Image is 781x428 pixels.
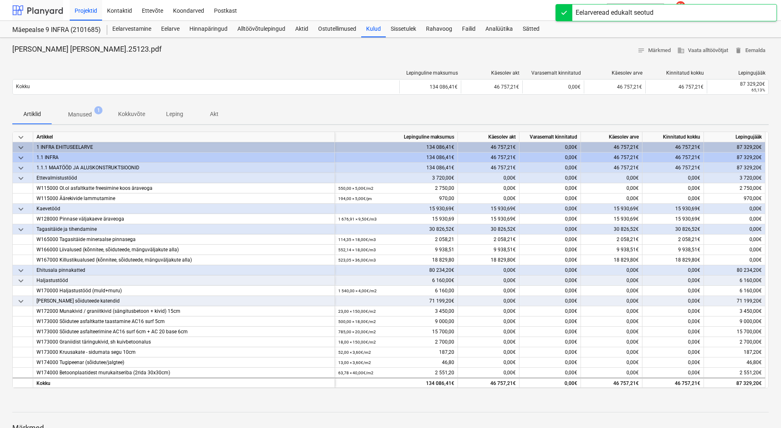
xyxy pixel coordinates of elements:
span: keyboard_arrow_down [16,132,26,142]
div: 71 199,20€ [704,296,765,306]
div: 0,00€ [519,255,581,265]
div: 3 720,00€ [704,173,765,183]
div: Hinnapäringud [184,21,232,37]
div: 15 700,00 [338,327,454,337]
div: 0,00€ [581,368,642,378]
div: 46 757,21€ [581,153,642,163]
a: Alltöövõtulepingud [232,21,290,37]
div: 18 829,80€ [581,255,642,265]
button: Vaata alltöövõtjat [674,44,731,57]
span: 2 058,21€ [678,237,700,242]
small: 500,00 × 18,00€ / m2 [338,319,376,324]
div: 0,00€ [581,316,642,327]
div: 0,00€ [519,337,581,347]
div: 6 160,00€ [335,275,458,286]
div: 80 234,20€ [335,265,458,275]
a: Sissetulek [386,21,421,37]
span: 9 938,51€ [678,247,700,253]
span: W115000 Äärekivide lammutamine [36,196,115,201]
a: Eelarve [156,21,184,37]
div: Käesolev arve [587,70,642,76]
div: Analüütika [480,21,518,37]
div: 15 930,69€ [458,204,519,214]
div: 46 757,21€ [645,80,707,93]
div: 6 160,00€ [707,286,762,296]
div: 187,20€ [707,347,762,357]
div: 0,00€ [519,357,581,368]
div: 15 930,69€ [581,204,642,214]
div: 6 160,00€ [704,275,765,286]
span: 0,00€ [688,349,700,355]
a: Eelarvestamine [107,21,156,37]
div: 0,00€ [581,337,642,347]
div: 0,00€ [519,214,581,224]
p: Kokku [16,83,30,90]
div: 87 329,20€ [710,81,765,87]
div: 0,00€ [581,357,642,368]
span: 0,00€ [688,370,700,376]
div: 0,00€ [519,347,581,357]
span: Ettevalmistustööd [36,175,77,181]
div: 30 826,52€ [581,224,642,234]
span: Kaevetööd [36,206,60,212]
div: 18 829,80€ [458,255,519,265]
div: 0,00€ [519,296,581,306]
span: keyboard_arrow_down [16,266,26,275]
span: keyboard_arrow_down [16,143,26,153]
div: 87 329,20€ [704,163,765,173]
a: Failid [457,21,480,37]
span: 0,00€ [688,308,700,314]
span: W167000 Killustikualused (kõnnitee, sõiduteede, mänguväljakute alla) [36,257,192,263]
div: 0,00€ [519,234,581,245]
div: 0,00€ [519,245,581,255]
p: Akt [204,110,224,118]
div: 2 551,20€ [707,368,762,378]
div: 0,00€ [519,316,581,327]
div: Lepingujääk [704,132,765,142]
span: Eemalda [735,46,765,55]
div: 0,00€ [581,183,642,194]
span: keyboard_arrow_down [16,225,26,234]
div: 9 938,51€ [458,245,519,255]
div: 0,00€ [642,173,704,183]
small: 523,05 × 36,00€ / m3 [338,258,376,262]
div: 30 826,52€ [335,224,458,234]
iframe: Chat Widget [740,389,781,428]
span: 0,00€ [688,329,700,335]
a: Ostutellimused [313,21,361,37]
div: Artikkel [33,132,335,142]
div: 15 700,00€ [707,327,762,337]
small: 550,00 × 5,00€ / m2 [338,186,373,191]
small: 552,14 × 18,00€ / m3 [338,248,376,252]
div: 6 160,00 [338,286,454,296]
div: 0,00€ [458,337,519,347]
div: 46,80€ [707,357,762,368]
div: 0,00€ [642,275,704,286]
a: Rahavoog [421,21,457,37]
span: W115000 Ol.ol asfaltkatte freesimine koos äraveoga [36,185,153,191]
span: W165000 Tagasitäide mineraalse pinnasega [36,237,136,242]
span: 1 [94,106,102,114]
span: Haljastustööd [36,278,68,283]
span: keyboard_arrow_down [16,173,26,183]
div: 87 329,20€ [707,378,762,389]
div: 2 058,21€ [581,234,642,245]
span: keyboard_arrow_down [16,276,26,286]
div: 80 234,20€ [704,265,765,275]
small: 194,00 × 5,00€ / jm [338,196,372,201]
div: 71 199,20€ [335,296,458,306]
span: 1.1 INFRA [36,155,59,160]
div: 0,00€ [522,80,584,93]
div: 46 757,21€ [642,142,704,153]
div: 46 757,21€ [581,378,642,388]
p: Leping [165,110,184,118]
span: 0,00€ [688,185,700,191]
div: Lepingujääk [710,70,765,76]
span: 0,00€ [688,360,700,365]
small: 1 676,91 × 9,50€ / m3 [338,217,377,221]
div: 46 757,21€ [584,80,645,93]
div: 0,00€ [458,347,519,357]
div: 0,00€ [642,296,704,306]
